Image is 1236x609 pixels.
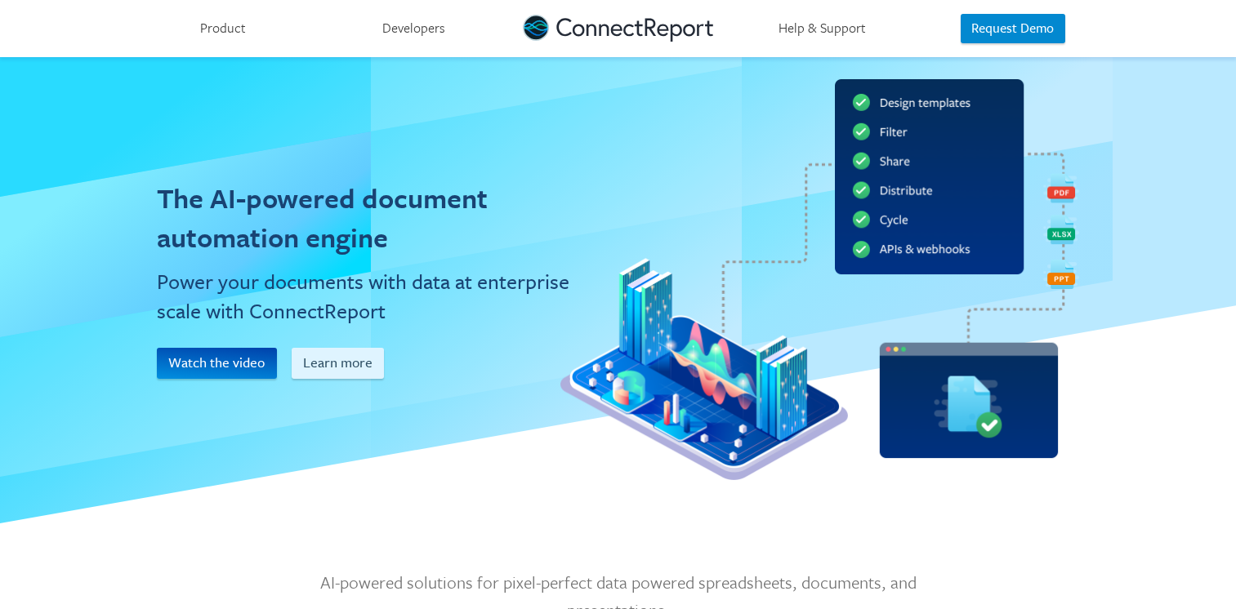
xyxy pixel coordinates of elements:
[961,14,1065,44] button: Request Demo
[157,348,291,379] a: Watch the video
[157,179,589,257] h1: The AI-powered document automation engine
[560,79,1078,480] img: platform-pipeline.png
[157,267,589,326] h2: Power your documents with data at enterprise scale with ConnectReport
[157,348,277,379] button: Watch the video
[292,348,385,379] button: Learn more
